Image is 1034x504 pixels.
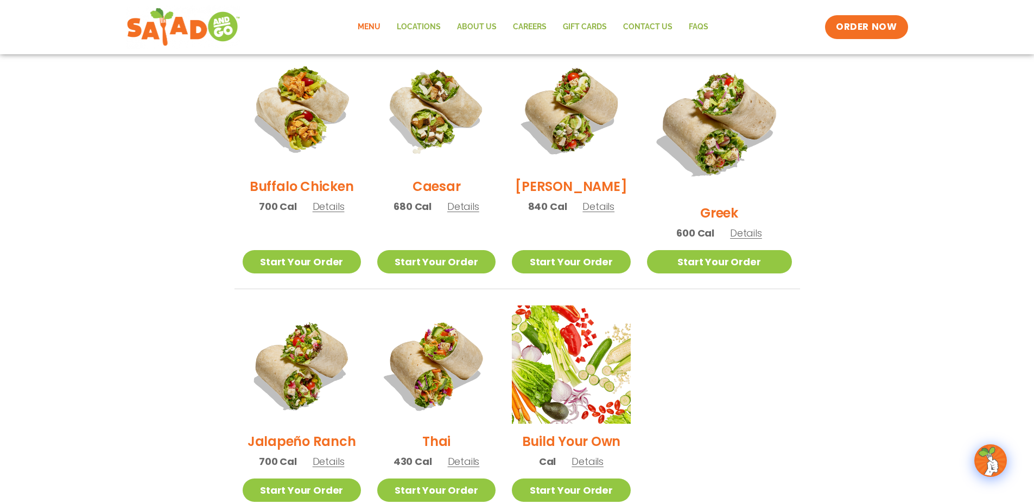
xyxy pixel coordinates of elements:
img: wpChatIcon [975,445,1006,476]
a: Start Your Order [512,479,630,502]
a: About Us [449,15,505,40]
a: Start Your Order [377,250,496,273]
span: Details [730,226,762,240]
h2: [PERSON_NAME] [515,177,627,196]
h2: Jalapeño Ranch [248,432,356,451]
h2: Buffalo Chicken [250,177,353,196]
a: Contact Us [615,15,681,40]
img: Product photo for Thai Wrap [377,305,496,424]
span: 700 Cal [259,199,297,214]
h2: Greek [700,203,738,222]
span: 430 Cal [394,454,432,469]
span: Details [582,200,614,213]
img: Product photo for Jalapeño Ranch Wrap [243,305,361,424]
span: 600 Cal [676,226,714,240]
a: Start Your Order [647,250,792,273]
a: Careers [505,15,555,40]
a: Start Your Order [243,250,361,273]
span: Cal [539,454,556,469]
a: Start Your Order [243,479,361,502]
a: Locations [389,15,449,40]
a: ORDER NOW [825,15,908,39]
span: ORDER NOW [836,21,897,34]
img: Product photo for Buffalo Chicken Wrap [243,50,361,169]
img: new-SAG-logo-768×292 [126,5,241,49]
span: Details [448,455,480,468]
a: GIFT CARDS [555,15,615,40]
img: Product photo for Cobb Wrap [512,50,630,169]
h2: Caesar [413,177,461,196]
span: Details [447,200,479,213]
span: Details [313,200,345,213]
a: FAQs [681,15,716,40]
span: 680 Cal [394,199,432,214]
h2: Thai [422,432,451,451]
a: Menu [350,15,389,40]
a: Start Your Order [377,479,496,502]
a: Start Your Order [512,250,630,273]
span: Details [572,455,604,468]
img: Product photo for Build Your Own [512,305,630,424]
span: 840 Cal [528,199,567,214]
nav: Menu [350,15,716,40]
h2: Build Your Own [522,432,621,451]
img: Product photo for Caesar Wrap [377,50,496,169]
img: Product photo for Greek Wrap [647,50,792,195]
span: 700 Cal [259,454,297,469]
span: Details [313,455,345,468]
